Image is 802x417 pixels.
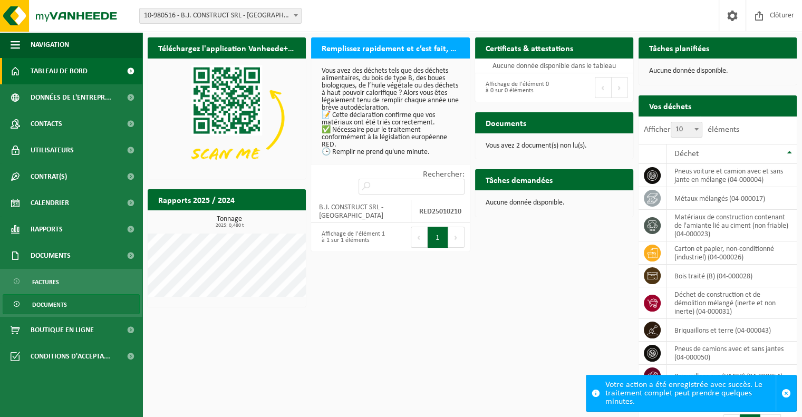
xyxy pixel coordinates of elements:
[139,8,302,24] span: 10-980516 - B.J. CONSTRUCT SRL - LOUPOIGNE
[486,142,623,150] p: Vous avez 2 document(s) non lu(s).
[639,95,702,116] h2: Vos déchets
[666,342,797,365] td: pneus de camions avec et sans jantes (04-000050)
[475,37,584,58] h2: Certificats & attestations
[31,84,111,111] span: Données de l'entrepr...
[666,164,797,187] td: pneus voiture et camion avec et sans jante en mélange (04-000004)
[31,32,69,58] span: Navigation
[671,122,702,137] span: 10
[31,216,63,243] span: Rapports
[311,200,411,223] td: B.J. CONSTRUCT SRL - [GEOGRAPHIC_DATA]
[31,243,71,269] span: Documents
[31,163,67,190] span: Contrat(s)
[666,287,797,319] td: déchet de construction et de démolition mélangé (inerte et non inerte) (04-000031)
[153,223,306,228] span: 2025: 0,480 t
[148,189,245,210] h2: Rapports 2025 / 2024
[3,294,140,314] a: Documents
[411,227,428,248] button: Previous
[666,210,797,241] td: matériaux de construction contenant de l'amiante lié au ciment (non friable) (04-000023)
[32,272,59,292] span: Factures
[666,319,797,342] td: briquaillons et terre (04-000043)
[419,208,461,216] strong: RED25010210
[605,375,776,411] div: Votre action a été enregistrée avec succès. Le traitement complet peut prendre quelques minutes.
[480,76,549,99] div: Affichage de l'élément 0 à 0 sur 0 éléments
[639,37,720,58] h2: Tâches planifiées
[31,190,69,216] span: Calendrier
[666,187,797,210] td: métaux mélangés (04-000017)
[423,170,465,179] label: Rechercher:
[32,295,67,315] span: Documents
[140,8,301,23] span: 10-980516 - B.J. CONSTRUCT SRL - LOUPOIGNE
[153,216,306,228] h3: Tonnage
[322,67,459,156] p: Vous avez des déchets tels que des déchets alimentaires, du bois de type B, des boues biologiques...
[428,227,448,248] button: 1
[31,58,88,84] span: Tableau de bord
[666,265,797,287] td: bois traité (B) (04-000028)
[448,227,465,248] button: Next
[666,365,797,387] td: briquaillons pur (HMRP) (04-000054)
[31,111,62,137] span: Contacts
[31,317,94,343] span: Boutique en ligne
[31,137,74,163] span: Utilisateurs
[31,343,110,370] span: Conditions d'accepta...
[316,226,385,249] div: Affichage de l'élément 1 à 1 sur 1 éléments
[666,241,797,265] td: carton et papier, non-conditionné (industriel) (04-000026)
[649,67,786,75] p: Aucune donnée disponible.
[214,210,305,231] a: Consulter les rapports
[475,59,633,73] td: Aucune donnée disponible dans le tableau
[644,125,739,134] label: Afficher éléments
[475,112,537,133] h2: Documents
[148,37,306,58] h2: Téléchargez l'application Vanheede+ maintenant!
[486,199,623,207] p: Aucune donnée disponible.
[612,77,628,98] button: Next
[475,169,563,190] h2: Tâches demandées
[311,37,469,58] h2: Remplissez rapidement et c’est fait, votre déclaration RED pour 2025
[148,59,306,177] img: Download de VHEPlus App
[674,150,699,158] span: Déchet
[671,122,702,138] span: 10
[3,271,140,292] a: Factures
[595,77,612,98] button: Previous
